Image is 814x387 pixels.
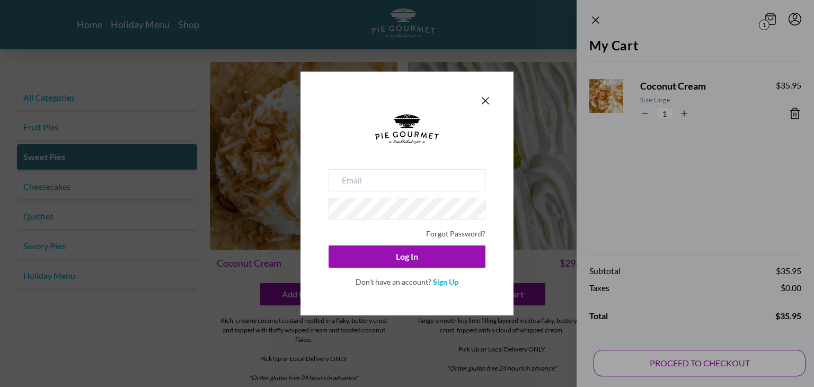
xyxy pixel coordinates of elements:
span: Don't have an account? [356,277,431,286]
button: Log In [329,245,485,268]
input: Email [329,169,485,191]
button: Close panel [479,94,492,107]
a: Forgot Password? [426,229,485,238]
a: Sign Up [433,277,458,286]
